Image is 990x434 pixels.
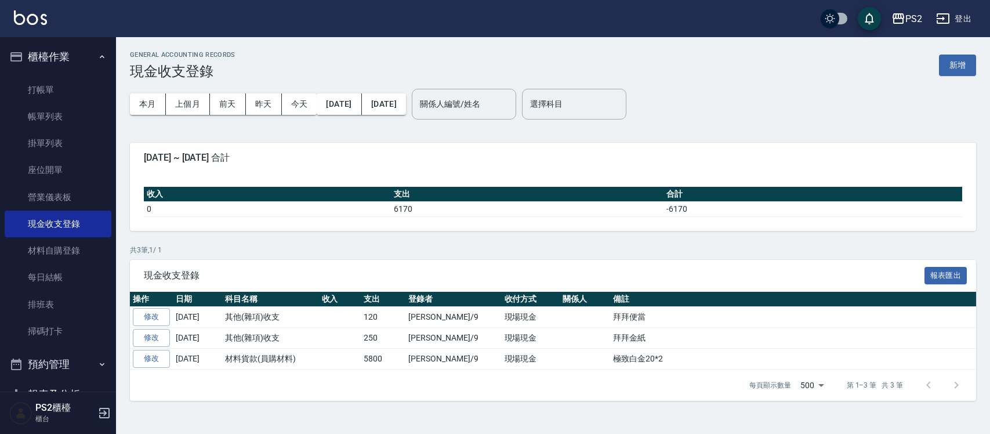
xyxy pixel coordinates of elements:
[924,269,967,280] a: 報表匯出
[246,93,282,115] button: 昨天
[130,245,976,255] p: 共 3 筆, 1 / 1
[361,348,405,369] td: 5800
[5,157,111,183] a: 座位開單
[317,93,361,115] button: [DATE]
[502,328,560,349] td: 現場現金
[5,264,111,291] a: 每日結帳
[5,211,111,237] a: 現金收支登錄
[405,307,501,328] td: [PERSON_NAME]/9
[5,42,111,72] button: 櫃檯作業
[560,292,610,307] th: 關係人
[210,93,246,115] button: 前天
[796,370,828,401] div: 500
[405,292,501,307] th: 登錄者
[5,318,111,345] a: 掃碼打卡
[361,328,405,349] td: 250
[924,267,967,285] button: 報表匯出
[361,292,405,307] th: 支出
[5,130,111,157] a: 掛單列表
[663,201,962,216] td: -6170
[939,55,976,76] button: 新增
[610,328,976,349] td: 拜拜金紙
[35,402,95,414] h5: PS2櫃檯
[5,77,111,103] a: 打帳單
[130,51,235,59] h2: GENERAL ACCOUNTING RECORDS
[173,328,222,349] td: [DATE]
[5,103,111,130] a: 帳單列表
[931,8,976,30] button: 登出
[222,292,319,307] th: 科目名稱
[319,292,361,307] th: 收入
[5,237,111,264] a: 材料自購登錄
[144,152,962,164] span: [DATE] ~ [DATE] 合計
[391,201,663,216] td: 6170
[144,187,391,202] th: 收入
[5,184,111,211] a: 營業儀表板
[130,93,166,115] button: 本月
[14,10,47,25] img: Logo
[35,414,95,424] p: 櫃台
[939,59,976,70] a: 新增
[610,292,976,307] th: 備註
[5,291,111,318] a: 排班表
[663,187,962,202] th: 合計
[610,307,976,328] td: 拜拜便當
[130,63,235,79] h3: 現金收支登錄
[502,307,560,328] td: 現場現金
[847,380,903,390] p: 第 1–3 筆 共 3 筆
[144,270,924,281] span: 現金收支登錄
[391,187,663,202] th: 支出
[9,402,32,425] img: Person
[887,7,927,31] button: PS2
[133,308,170,326] a: 修改
[405,328,501,349] td: [PERSON_NAME]/9
[222,307,319,328] td: 其他(雜項)收支
[173,292,222,307] th: 日期
[610,348,976,369] td: 極致白金20*2
[222,348,319,369] td: 材料貨款(員購材料)
[362,93,406,115] button: [DATE]
[858,7,881,30] button: save
[130,292,173,307] th: 操作
[502,292,560,307] th: 收付方式
[133,329,170,347] a: 修改
[905,12,922,26] div: PS2
[222,328,319,349] td: 其他(雜項)收支
[361,307,405,328] td: 120
[173,307,222,328] td: [DATE]
[502,348,560,369] td: 現場現金
[144,201,391,216] td: 0
[282,93,317,115] button: 今天
[166,93,210,115] button: 上個月
[749,380,791,390] p: 每頁顯示數量
[173,348,222,369] td: [DATE]
[405,348,501,369] td: [PERSON_NAME]/9
[133,350,170,368] a: 修改
[5,379,111,410] button: 報表及分析
[5,349,111,379] button: 預約管理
